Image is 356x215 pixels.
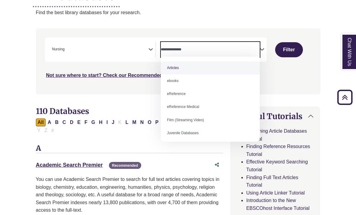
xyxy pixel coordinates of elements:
li: eReference Medical [161,100,260,113]
a: Introduction to the New EBSCOhost Interface Tutorial [246,198,310,211]
li: ebooks [161,74,260,87]
button: All [36,119,46,126]
div: Alpha-list to filter by first letter of database name [36,119,220,133]
a: Back to Top [335,93,354,101]
button: Filter Results M [130,119,138,126]
a: Finding Reference Resources Tutorial [246,144,310,157]
li: eReference [161,87,260,100]
button: Filter Results L [124,119,130,126]
button: Filter Results O [146,119,153,126]
button: Filter Results G [90,119,97,126]
li: Film (Streaming Video) [161,114,260,127]
button: Filter Results H [97,119,104,126]
p: Find the best library databases for your research. [36,9,320,17]
a: Finding Full Text Articles Tutorial [246,175,298,188]
h3: A [36,144,223,153]
button: Filter Results P [154,119,161,126]
li: Articles [161,62,260,74]
button: Share this database [211,159,223,171]
button: Submit for Search Results [275,42,303,57]
a: Effective Keyword Searching Tutorial [246,159,308,172]
span: 110 Databases [36,106,89,116]
span: Recommended [109,162,141,169]
button: Helpful Tutorials [230,107,320,126]
button: Filter Results A [46,119,53,126]
p: You can use Academic Search Premier to search for full text articles covering topics in biology, ... [36,175,223,214]
button: Filter Results D [68,119,75,126]
li: Juvenile Databases [161,127,260,140]
nav: Search filters [36,28,320,94]
button: Filter Results E [75,119,82,126]
span: Nursing [52,46,65,52]
a: Not sure where to start? Check our Recommended Databases. [46,73,189,78]
button: Filter Results C [61,119,68,126]
textarea: Search [161,48,260,52]
button: Filter Results B [53,119,61,126]
button: Filter Results N [138,119,146,126]
li: Nursing [50,46,65,52]
a: Using Article Linker Tutorial [246,190,305,195]
a: Academic Search Premier [36,162,103,168]
button: Filter Results I [105,119,110,126]
textarea: Search [66,48,68,52]
a: Searching Article Databases Tutorial [246,128,307,141]
button: Filter Results J [110,119,116,126]
button: Filter Results F [83,119,89,126]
